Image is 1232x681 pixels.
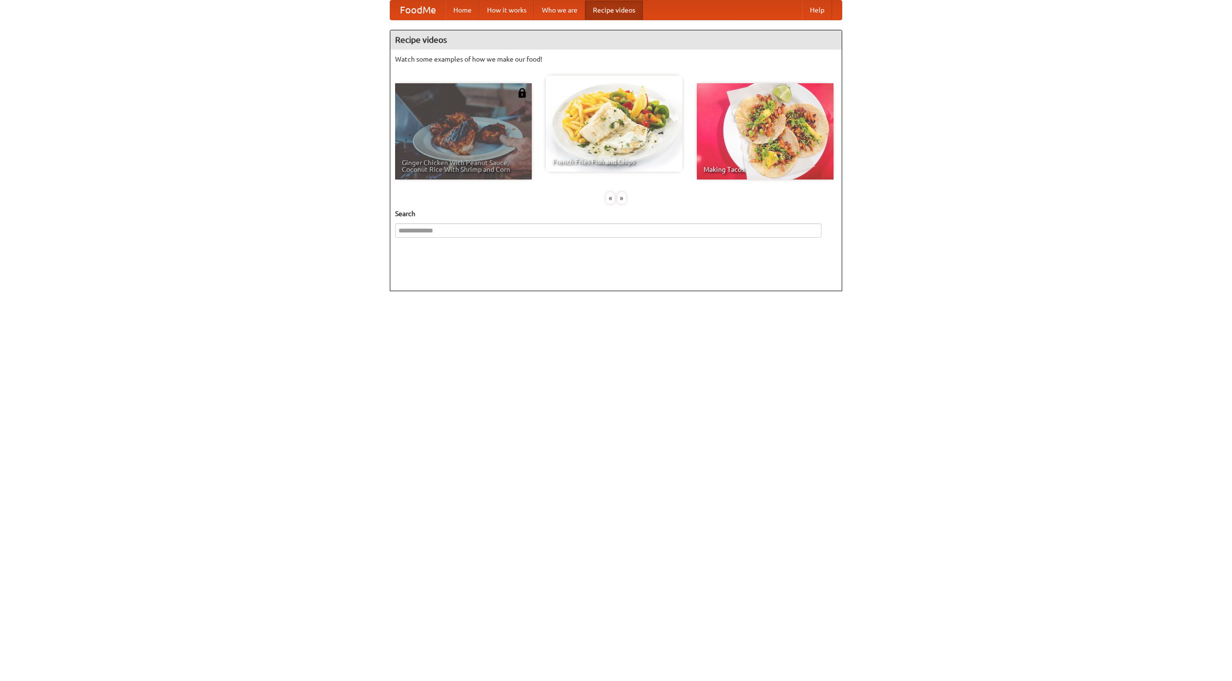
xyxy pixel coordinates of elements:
a: Making Tacos [697,83,834,180]
p: Watch some examples of how we make our food! [395,54,837,64]
a: Recipe videos [585,0,643,20]
a: Help [802,0,832,20]
div: « [606,192,615,204]
a: FoodMe [390,0,446,20]
h4: Recipe videos [390,30,842,50]
div: » [617,192,626,204]
a: Who we are [534,0,585,20]
a: French Fries Fish and Chips [546,76,682,172]
h5: Search [395,209,837,218]
img: 483408.png [517,88,527,98]
a: Home [446,0,479,20]
a: How it works [479,0,534,20]
span: French Fries Fish and Chips [552,158,676,165]
span: Making Tacos [704,166,827,173]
